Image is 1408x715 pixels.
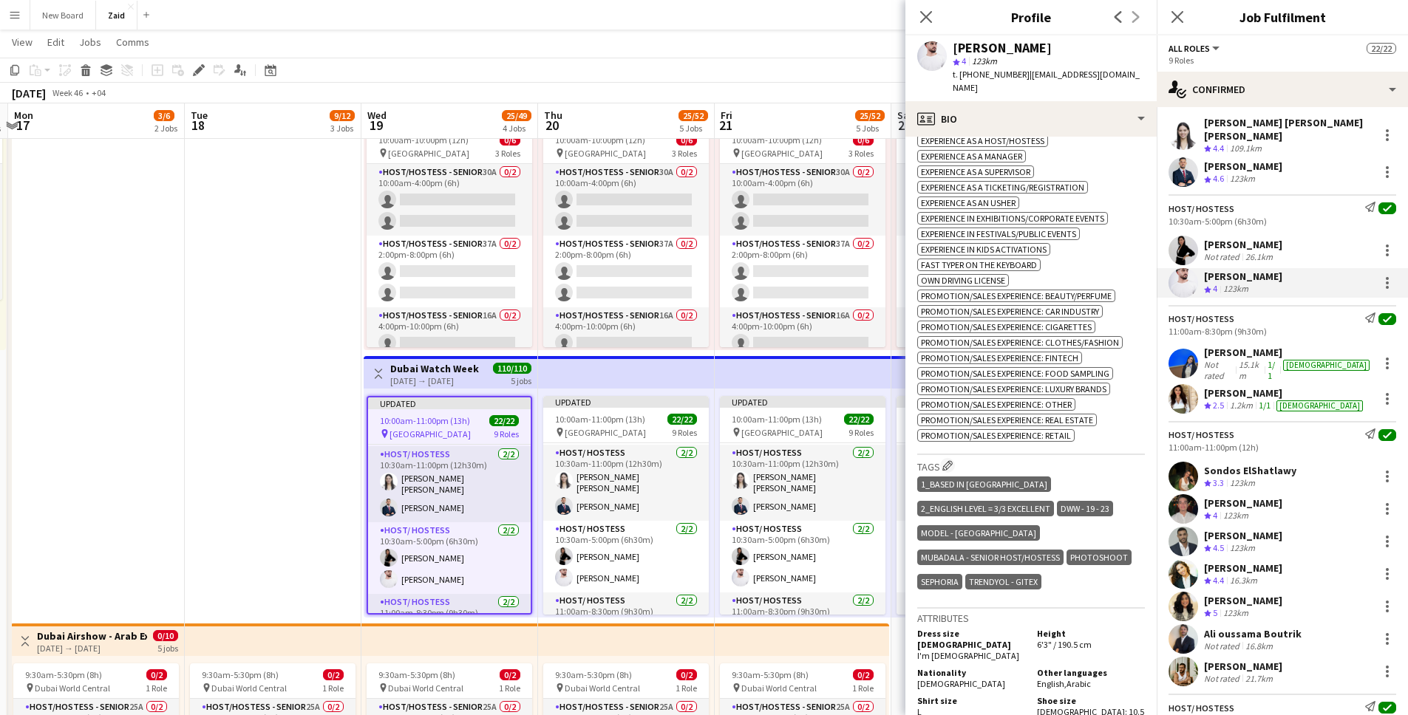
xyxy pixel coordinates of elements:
[1204,673,1242,684] div: Not rated
[368,397,531,409] div: Updated
[720,592,885,664] app-card-role: Host/ Hostess2/211:00am-8:30pm (9h30m)
[732,669,809,680] span: 9:30am-5:30pm (8h)
[897,129,1062,347] app-job-card: 10:00am-10:00pm (12h)0/6 [GEOGRAPHIC_DATA]3 RolesHost/Hostess - Senior30A0/210:00am-4:00pm (6h) H...
[953,41,1052,55] div: [PERSON_NAME]
[367,236,532,307] app-card-role: Host/Hostess - Senior37A0/22:00pm-8:00pm (6h)
[1204,270,1282,283] div: [PERSON_NAME]
[368,522,531,594] app-card-role: Host/ Hostess2/210:30am-5:00pm (6h30m)[PERSON_NAME][PERSON_NAME]
[1242,640,1276,651] div: 16.8km
[855,110,885,121] span: 25/52
[330,110,355,121] span: 9/12
[962,55,966,66] span: 4
[1169,429,1234,440] div: Host/ Hostess
[720,396,885,615] div: Updated10:00am-11:00pm (13h)22/22 [GEOGRAPHIC_DATA]9 Roles![PERSON_NAME] [PERSON_NAME][PERSON_NAM...
[1259,400,1271,411] app-skills-label: 1/1
[565,148,646,159] span: [GEOGRAPHIC_DATA]
[679,110,708,121] span: 25/52
[1227,477,1258,490] div: 123km
[1204,660,1282,673] div: [PERSON_NAME]
[92,87,106,98] div: +04
[511,374,531,386] div: 5 jobs
[1067,550,1132,565] div: Photoshoot
[14,109,33,122] span: Mon
[921,430,1071,441] span: Promotion/Sales Experience: Retail
[6,32,38,52] a: View
[897,521,1062,592] app-card-role: Host/ Hostess2/210:30am-5:00pm (6h30m)[PERSON_NAME][PERSON_NAME]
[73,32,107,52] a: Jobs
[897,592,1062,664] app-card-role: Host/ Hostess2/211:00am-8:30pm (9h30m)
[367,129,532,347] app-job-card: 10:00am-10:00pm (12h)0/6 [GEOGRAPHIC_DATA]3 RolesHost/Hostess - Senior30A0/210:00am-4:00pm (6h) H...
[543,129,709,347] div: 10:00am-10:00pm (12h)0/6 [GEOGRAPHIC_DATA]3 RolesHost/Hostess - Senior30A0/210:00am-4:00pm (6h) H...
[1220,510,1251,522] div: 123km
[1204,359,1236,381] div: Not rated
[1037,667,1145,678] h5: Other languages
[676,134,697,146] span: 0/6
[543,307,709,379] app-card-role: Host/Hostess - Senior16A0/24:00pm-10:00pm (6h)
[1037,628,1145,639] h5: Height
[1213,575,1224,586] span: 4.4
[153,630,178,641] span: 0/10
[543,521,709,592] app-card-role: Host/ Hostess2/210:30am-5:00pm (6h30m)[PERSON_NAME][PERSON_NAME]
[921,337,1119,348] span: Promotion/Sales Experience: Clothes/Fashion
[848,148,874,159] span: 3 Roles
[897,164,1062,236] app-card-role: Host/Hostess - Senior30A0/210:00am-4:00pm (6h)
[12,86,46,100] div: [DATE]
[741,682,817,694] span: Dubai World Central
[921,151,1022,162] span: Experience as a Manager
[856,123,884,134] div: 5 Jobs
[917,612,1145,625] h3: Attributes
[565,682,640,694] span: Dubai World Central
[1213,400,1224,411] span: 2.5
[1227,542,1258,555] div: 123km
[921,399,1072,410] span: Promotion/Sales Experience: Other
[921,259,1037,270] span: Fast Typer on the Keyboard
[367,109,387,122] span: Wed
[917,678,1005,689] span: [DEMOGRAPHIC_DATA]
[676,669,697,680] span: 0/2
[35,682,110,694] span: Dubai World Central
[720,445,885,521] app-card-role: Host/ Hostess2/210:30am-11:00pm (12h30m)[PERSON_NAME] [PERSON_NAME] [PERSON_NAME][PERSON_NAME]
[667,414,697,425] span: 22/22
[720,236,885,307] app-card-role: Host/Hostess - Senior37A0/22:00pm-8:00pm (6h)
[367,164,532,236] app-card-role: Host/Hostess - Senior30A0/210:00am-4:00pm (6h)
[953,69,1030,80] span: t. [PHONE_NUMBER]
[146,682,167,694] span: 1 Role
[917,695,1025,706] h5: Shirt size
[917,574,962,589] div: Sephoria
[921,306,1099,317] span: Promotion/Sales Experience: Car Industry
[555,134,645,146] span: 10:00am-10:00pm (12h)
[1242,251,1276,262] div: 26.1km
[211,682,287,694] span: Dubai World Central
[1204,594,1282,607] div: [PERSON_NAME]
[917,476,1051,492] div: 1_Based in [GEOGRAPHIC_DATA]
[202,669,279,680] span: 9:30am-5:30pm (8h)
[493,363,531,374] span: 110/110
[897,396,1062,615] div: Updated10:00am-11:00pm (13h)22/22 [GEOGRAPHIC_DATA]9 Roles![PERSON_NAME] [PERSON_NAME][PERSON_NAM...
[953,69,1140,93] span: | [EMAIL_ADDRESS][DOMAIN_NAME]
[41,32,70,52] a: Edit
[1169,442,1396,453] div: 11:00am-11:00pm (12h)
[1268,359,1275,381] app-skills-label: 1/1
[844,414,874,425] span: 22/22
[1227,400,1256,412] div: 1.2km
[921,228,1076,239] span: Experience in Festivals/Public Events
[1169,43,1210,54] span: All roles
[499,682,520,694] span: 1 Role
[12,117,33,134] span: 17
[1213,173,1224,184] span: 4.6
[720,129,885,347] app-job-card: 10:00am-10:00pm (12h)0/6 [GEOGRAPHIC_DATA]3 RolesHost/Hostess - Senior30A0/210:00am-4:00pm (6h) H...
[12,35,33,49] span: View
[555,669,632,680] span: 9:30am-5:30pm (8h)
[1204,640,1242,651] div: Not rated
[543,396,709,408] div: Updated
[1037,639,1092,650] span: 6'3" / 190.5 cm
[917,458,1145,473] h3: Tags
[390,428,471,439] span: [GEOGRAPHIC_DATA]
[1204,160,1282,173] div: [PERSON_NAME]
[543,164,709,236] app-card-role: Host/Hostess - Senior30A0/210:00am-4:00pm (6h)
[367,396,532,615] app-job-card: Updated10:00am-11:00pm (13h)22/22 [GEOGRAPHIC_DATA]9 Roles![PERSON_NAME] [PERSON_NAME][PERSON_NAM...
[1157,7,1408,27] h3: Job Fulfilment
[921,290,1112,301] span: Promotion/Sales Experience: Beauty/Perfume
[1276,400,1363,411] div: [DEMOGRAPHIC_DATA]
